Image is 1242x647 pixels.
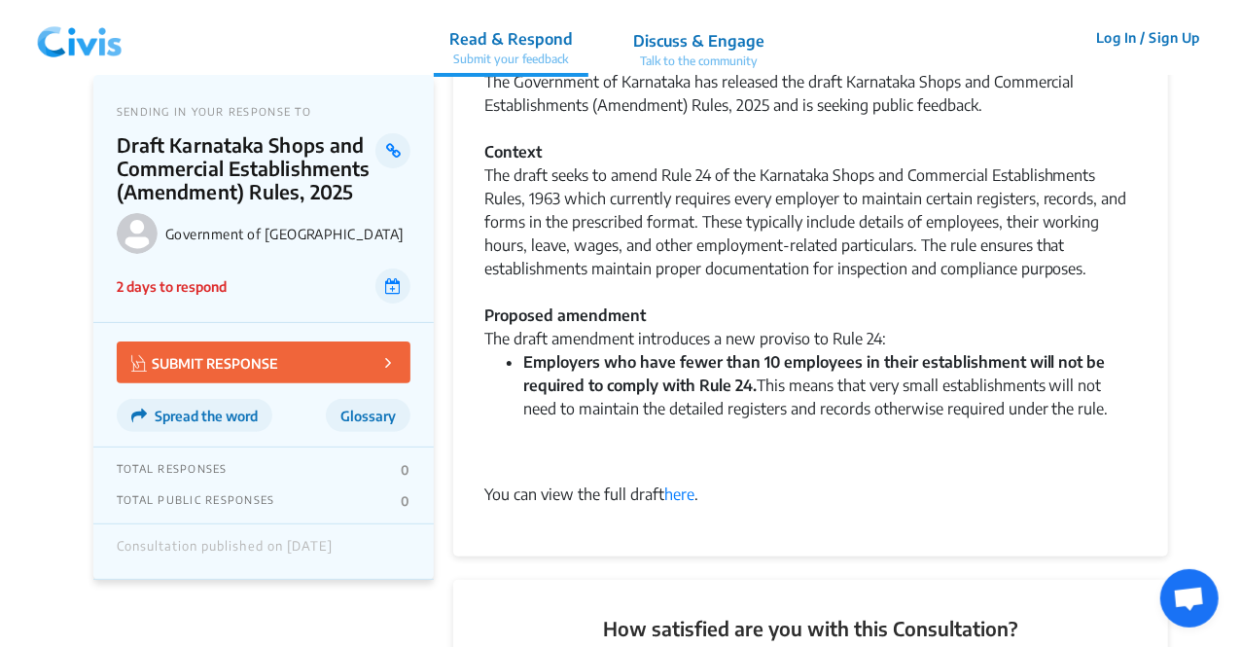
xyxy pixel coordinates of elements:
[117,341,410,383] button: SUBMIT RESPONSE
[117,276,227,297] p: 2 days to respond
[484,483,1137,506] div: You can view the full draft .
[117,493,275,509] p: TOTAL PUBLIC RESPONSES
[449,51,573,68] p: Submit your feedback
[484,70,1137,327] div: The Government of Karnataka has released the draft Karnataka Shops and Commercial Establishments ...
[1083,22,1213,53] button: Log In / Sign Up
[131,355,147,372] img: Vector.jpg
[117,213,158,254] img: Government of Karnataka logo
[117,462,228,478] p: TOTAL RESPONSES
[633,29,764,53] p: Discuss & Engage
[117,539,333,564] div: Consultation published on [DATE]
[523,350,1137,467] li: This means that very small establishments will not need to maintain the detailed registers and re...
[131,351,278,374] p: SUBMIT RESPONSE
[401,493,409,509] p: 0
[340,408,396,424] span: Glossary
[664,485,694,504] a: here
[401,462,409,478] p: 0
[117,133,376,203] p: Draft Karnataka Shops and Commercial Establishments (Amendment) Rules, 2025
[1160,569,1219,628] div: Open chat
[484,306,646,325] strong: Proposed amendment
[449,27,573,51] p: Read & Respond
[29,9,130,67] img: navlogo.png
[633,53,764,70] p: Talk to the community
[484,615,1137,642] p: How satisfied are you with this Consultation?
[155,408,258,424] span: Spread the word
[117,399,272,432] button: Spread the word
[165,226,410,242] p: Government of [GEOGRAPHIC_DATA]
[326,399,410,432] button: Glossary
[117,105,410,118] p: SENDING IN YOUR RESPONSE TO
[523,352,1106,395] strong: Employers who have fewer than 10 employees in their establishment will not be required to comply ...
[484,142,542,162] strong: Context
[484,327,1137,350] div: The draft amendment introduces a new proviso to Rule 24:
